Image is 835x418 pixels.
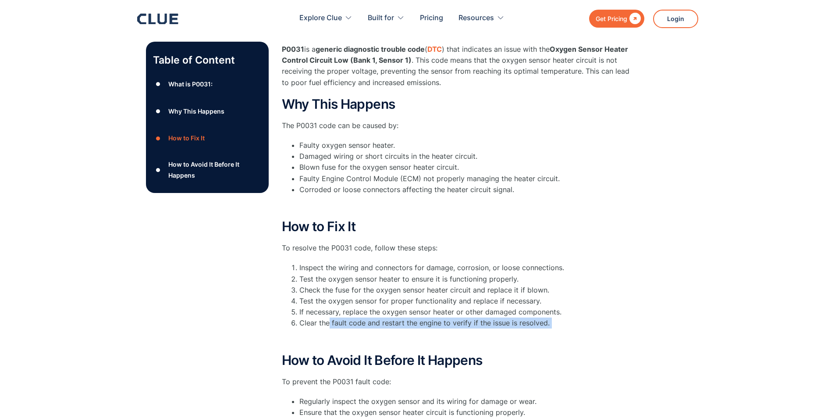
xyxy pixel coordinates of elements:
li: Faulty Engine Control Module (ECM) not properly managing the heater circuit. [299,173,632,184]
p: ‍ [282,333,632,344]
li: Corroded or loose connectors affecting the heater circuit signal. [299,184,632,195]
li: Clear the fault code and restart the engine to verify if the issue is resolved. [299,318,632,329]
h2: Why This Happens [282,97,632,111]
div: Built for [368,4,405,32]
li: Check the fuse for the oxygen sensor heater circuit and replace it if blown. [299,285,632,296]
div: ● [153,132,163,145]
li: Damaged wiring or short circuits in the heater circuit. [299,151,632,162]
p: Table of Content [153,53,262,67]
p: To prevent the P0031 fault code: [282,376,632,387]
div: ● [153,163,163,176]
li: Test the oxygen sensor heater to ensure it is functioning properly. [299,274,632,285]
div: Built for [368,4,394,32]
li: If necessary, replace the oxygen sensor heater or other damaged components. [299,307,632,318]
div: Explore Clue [299,4,352,32]
a: DTC [427,45,442,54]
li: Ensure that the oxygen sensor heater circuit is functioning properly. [299,407,632,418]
div: What is P0031: [168,79,213,89]
a: Get Pricing [589,10,644,28]
strong: generic diagnostic trouble code [316,45,425,54]
a: Pricing [420,4,443,32]
div: ● [153,105,163,118]
div: Resources [458,4,505,32]
div: Get Pricing [596,13,627,24]
div: How to Fix It [168,133,205,144]
p: To resolve the P0031 code, follow these steps: [282,243,632,254]
li: Faulty oxygen sensor heater. [299,140,632,151]
li: Blown fuse for the oxygen sensor heater circuit. [299,162,632,173]
li: Regularly inspect the oxygen sensor and its wiring for damage or wear. [299,396,632,407]
a: ●How to Fix It [153,132,262,145]
strong: P0031 [282,45,304,54]
a: ●Why This Happens [153,105,262,118]
div: ● [153,78,163,91]
li: Inspect the wiring and connectors for damage, corrosion, or loose connections. [299,262,632,273]
li: Test the oxygen sensor for proper functionality and replace if necessary. [299,296,632,307]
a: ●What is P0031: [153,78,262,91]
div:  [627,13,641,24]
div: Resources [458,4,494,32]
div: Why This Happens [168,106,224,117]
div: How to Avoid It Before It Happens [168,159,261,181]
p: ‍ [282,200,632,211]
div: Explore Clue [299,4,342,32]
a: Login [653,10,698,28]
p: The P0031 code can be caused by: [282,120,632,131]
h2: How to Avoid It Before It Happens [282,353,632,368]
a: ●How to Avoid It Before It Happens [153,159,262,181]
p: is a ( ) that indicates an issue with the . This code means that the oxygen sensor heater circuit... [282,44,632,88]
h2: How to Fix It [282,219,632,234]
